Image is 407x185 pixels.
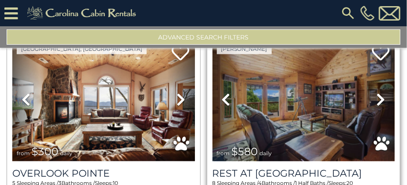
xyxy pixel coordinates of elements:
[17,150,30,157] span: from
[12,39,195,161] img: thumbnail_163477009.jpeg
[32,146,58,158] span: $300
[7,29,400,45] button: Advanced Search Filters
[213,39,395,161] img: thumbnail_164747674.jpeg
[213,168,395,180] a: Rest at [GEOGRAPHIC_DATA]
[358,6,377,21] a: [PHONE_NUMBER]
[340,5,356,21] img: search-regular.svg
[372,44,389,63] a: Add to favorites
[260,150,272,157] span: daily
[232,146,258,158] span: $580
[213,168,395,180] h3: Rest at Mountain Crest
[172,44,190,63] a: Add to favorites
[217,43,272,54] a: [PERSON_NAME]
[22,4,144,22] img: Khaki-logo.png
[12,168,195,180] a: Overlook Pointe
[17,43,147,54] a: [GEOGRAPHIC_DATA], [GEOGRAPHIC_DATA]
[217,150,230,157] span: from
[60,150,72,157] span: daily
